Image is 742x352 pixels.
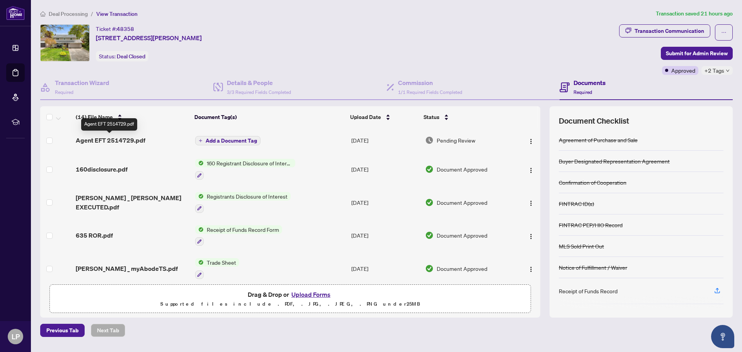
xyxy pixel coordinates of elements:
[525,163,537,175] button: Logo
[424,113,439,121] span: Status
[437,231,487,240] span: Document Approved
[420,106,512,128] th: Status
[425,198,434,207] img: Document Status
[195,136,260,146] button: Add a Document Tag
[96,24,134,33] div: Ticket #:
[559,242,604,250] div: MLS Sold Print Out
[195,136,260,145] button: Add a Document Tag
[227,89,291,95] span: 3/3 Required Fields Completed
[559,136,638,144] div: Agreement of Purchase and Sale
[348,186,422,219] td: [DATE]
[656,9,733,18] article: Transaction saved 21 hours ago
[195,225,204,234] img: Status Icon
[96,33,202,43] span: [STREET_ADDRESS][PERSON_NAME]
[195,258,239,279] button: Status IconTrade Sheet
[199,139,203,143] span: plus
[195,192,291,213] button: Status IconRegistrants Disclosure of Interest
[525,229,537,241] button: Logo
[437,136,475,145] span: Pending Review
[195,258,204,267] img: Status Icon
[195,159,295,180] button: Status Icon160 Registrant Disclosure of Interest - Acquisition ofProperty
[348,128,422,153] td: [DATE]
[525,262,537,275] button: Logo
[76,264,178,273] span: [PERSON_NAME] _ myAbodeTS.pdf
[559,287,618,295] div: Receipt of Funds Record
[559,116,629,126] span: Document Checklist
[559,263,627,272] div: Notice of Fulfillment / Waiver
[73,106,192,128] th: (14) File Name
[248,289,333,299] span: Drag & Drop or
[671,66,695,75] span: Approved
[559,157,670,165] div: Buyer Designated Representation Agreement
[619,24,710,37] button: Transaction Communication
[117,53,145,60] span: Deal Closed
[528,233,534,240] img: Logo
[204,225,282,234] span: Receipt of Funds Record Form
[666,47,728,60] span: Submit for Admin Review
[425,231,434,240] img: Document Status
[348,252,422,285] td: [DATE]
[195,225,282,246] button: Status IconReceipt of Funds Record Form
[191,106,347,128] th: Document Tag(s)
[40,11,46,17] span: home
[55,89,73,95] span: Required
[227,78,291,87] h4: Details & People
[398,78,462,87] h4: Commission
[559,221,623,229] div: FINTRAC PEP/HIO Record
[726,69,730,73] span: down
[12,331,20,342] span: LP
[574,89,592,95] span: Required
[40,324,85,337] button: Previous Tab
[46,324,78,337] span: Previous Tab
[528,200,534,206] img: Logo
[50,285,531,313] span: Drag & Drop orUpload FormsSupported files include .PDF, .JPG, .JPEG, .PNG under25MB
[635,25,704,37] div: Transaction Communication
[91,9,93,18] li: /
[41,25,89,61] img: IMG-W12268613_1.jpg
[204,159,295,167] span: 160 Registrant Disclosure of Interest - Acquisition ofProperty
[525,196,537,209] button: Logo
[195,192,204,201] img: Status Icon
[437,264,487,273] span: Document Approved
[206,138,257,143] span: Add a Document Tag
[49,10,88,17] span: Deal Processing
[96,10,138,17] span: View Transaction
[528,167,534,173] img: Logo
[6,6,25,20] img: logo
[204,192,291,201] span: Registrants Disclosure of Interest
[81,118,137,131] div: Agent EFT 2514729.pdf
[425,165,434,173] img: Document Status
[348,219,422,252] td: [DATE]
[91,324,125,337] button: Next Tab
[76,231,113,240] span: 635 ROR.pdf
[425,264,434,273] img: Document Status
[705,66,724,75] span: +2 Tags
[195,159,204,167] img: Status Icon
[721,30,727,35] span: ellipsis
[55,78,109,87] h4: Transaction Wizard
[711,325,734,348] button: Open asap
[574,78,606,87] h4: Documents
[204,258,239,267] span: Trade Sheet
[76,113,113,121] span: (14) File Name
[76,136,145,145] span: Agent EFT 2514729.pdf
[350,113,381,121] span: Upload Date
[437,165,487,173] span: Document Approved
[528,138,534,145] img: Logo
[96,51,148,61] div: Status:
[661,47,733,60] button: Submit for Admin Review
[348,153,422,186] td: [DATE]
[398,89,462,95] span: 1/1 Required Fields Completed
[76,165,128,174] span: 160disclosure.pdf
[76,193,189,212] span: [PERSON_NAME] _ [PERSON_NAME] EXECUTED.pdf
[54,299,526,309] p: Supported files include .PDF, .JPG, .JPEG, .PNG under 25 MB
[347,106,420,128] th: Upload Date
[559,178,626,187] div: Confirmation of Cooperation
[117,26,134,32] span: 48358
[425,136,434,145] img: Document Status
[528,266,534,272] img: Logo
[437,198,487,207] span: Document Approved
[559,199,594,208] div: FINTRAC ID(s)
[525,134,537,146] button: Logo
[289,289,333,299] button: Upload Forms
